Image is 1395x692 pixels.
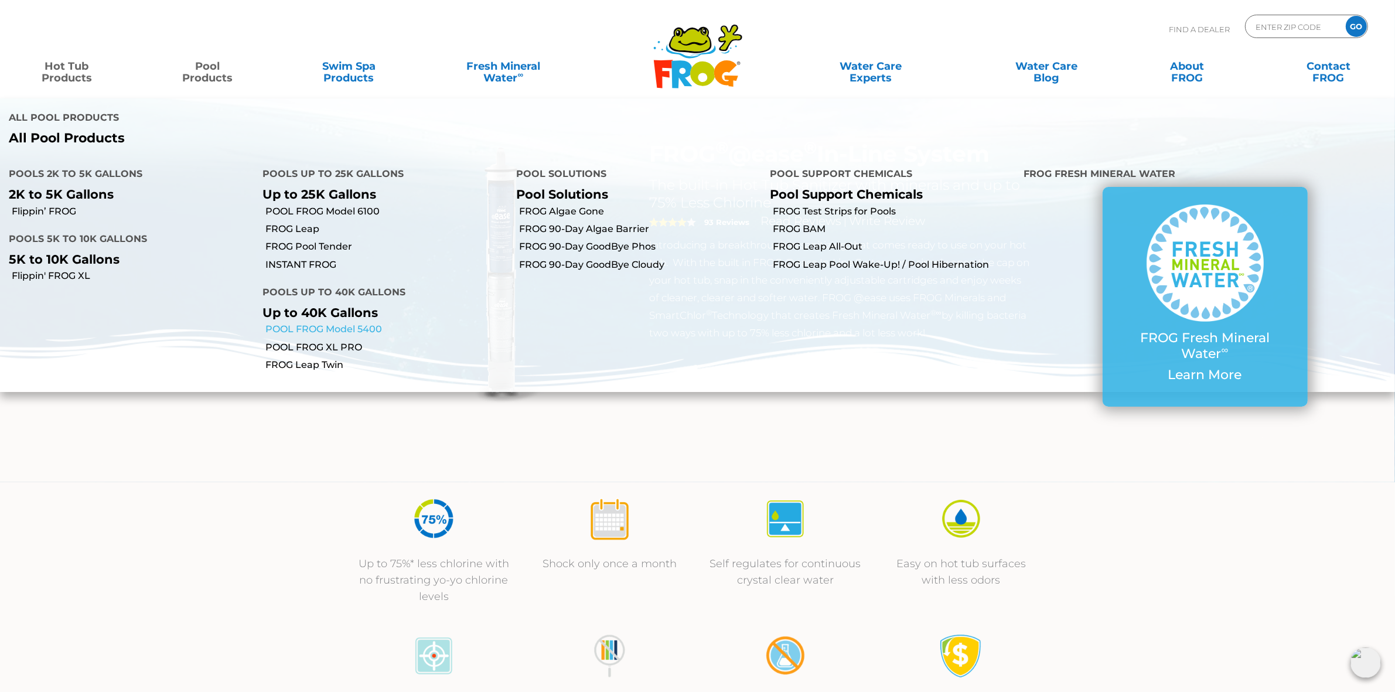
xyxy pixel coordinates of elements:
[710,555,862,588] p: Self regulates for continuous crystal clear water
[1169,15,1230,44] p: Find A Dealer
[9,131,689,146] a: All Pool Products
[1126,367,1284,383] p: Learn More
[519,205,761,218] a: FROG Algae Gone
[358,555,510,605] p: Up to 75%* less chlorine with no frustrating yo-yo chlorine levels
[12,54,121,78] a: Hot TubProducts
[294,54,404,78] a: Swim SpaProducts
[412,497,456,541] img: icon-atease-75percent-less
[519,223,761,236] a: FROG 90-Day Algae Barrier
[1126,330,1284,362] p: FROG Fresh Mineral Water
[265,205,507,218] a: POOL FROG Model 6100
[991,54,1101,78] a: Water CareBlog
[519,258,761,271] a: FROG 90-Day GoodBye Cloudy
[1133,54,1242,78] a: AboutFROG
[265,323,507,336] a: POOL FROG Model 5400
[588,634,632,678] img: no-constant-monitoring1
[262,305,499,320] p: Up to 40K Gallons
[1274,54,1383,78] a: ContactFROG
[265,223,507,236] a: FROG Leap
[518,70,524,79] sup: ∞
[516,187,608,202] a: Pool Solutions
[939,634,983,678] img: Satisfaction Guarantee Icon
[588,497,632,541] img: icon-atease-shock-once
[265,359,507,371] a: FROG Leap Twin
[265,258,507,271] a: INSTANT FROG
[1350,647,1381,678] img: openIcon
[1024,163,1386,187] h4: FROG Fresh Mineral Water
[262,163,499,187] h4: Pools up to 25K Gallons
[885,555,1038,588] p: Easy on hot tub surfaces with less odors
[265,341,507,354] a: POOL FROG XL PRO
[516,163,752,187] h4: Pool Solutions
[9,229,245,252] h4: Pools 5K to 10K Gallons
[412,634,456,678] img: icon-atease-color-match
[1254,18,1333,35] input: Zip Code Form
[770,187,1006,202] p: Pool Support Chemicals
[262,187,499,202] p: Up to 25K Gallons
[763,634,807,678] img: no-mixing1
[773,258,1015,271] a: FROG Leap Pool Wake-Up! / Pool Hibernation
[534,555,686,572] p: Shock only once a month
[519,240,761,253] a: FROG 90-Day GoodBye Phos
[265,240,507,253] a: FROG Pool Tender
[12,270,254,282] a: Flippin' FROG XL
[773,205,1015,218] a: FROG Test Strips for Pools
[9,187,245,202] p: 2K to 5K Gallons
[153,54,262,78] a: PoolProducts
[1222,344,1229,356] sup: ∞
[435,54,572,78] a: Fresh MineralWater∞
[9,163,245,187] h4: Pools 2K to 5K Gallons
[12,205,254,218] a: Flippin’ FROG
[763,497,807,541] img: icon-atease-self-regulates
[9,107,689,131] h4: All Pool Products
[770,163,1006,187] h4: Pool Support Chemicals
[773,240,1015,253] a: FROG Leap All-Out
[1126,204,1284,388] a: FROG Fresh Mineral Water∞ Learn More
[1346,16,1367,37] input: GO
[782,54,960,78] a: Water CareExperts
[773,223,1015,236] a: FROG BAM
[939,497,983,541] img: icon-atease-easy-on
[262,282,499,305] h4: Pools up to 40K Gallons
[9,252,245,267] p: 5K to 10K Gallons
